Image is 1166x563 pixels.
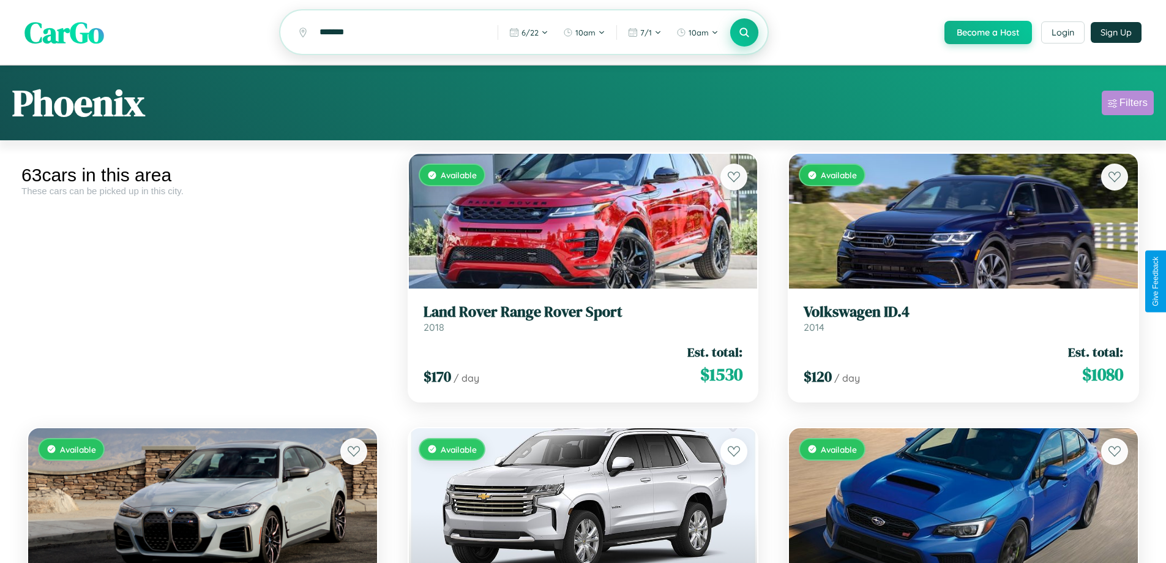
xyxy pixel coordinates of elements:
[804,321,824,333] span: 2014
[424,303,743,333] a: Land Rover Range Rover Sport2018
[804,303,1123,321] h3: Volkswagen ID.4
[424,303,743,321] h3: Land Rover Range Rover Sport
[821,444,857,455] span: Available
[441,444,477,455] span: Available
[670,23,725,42] button: 10am
[21,165,384,186] div: 63 cars in this area
[424,321,444,333] span: 2018
[521,28,539,37] span: 6 / 22
[622,23,668,42] button: 7/1
[834,372,860,384] span: / day
[1041,21,1085,43] button: Login
[1082,362,1123,387] span: $ 1080
[687,343,742,361] span: Est. total:
[804,303,1123,333] a: Volkswagen ID.42014
[441,170,477,180] span: Available
[944,21,1032,44] button: Become a Host
[424,366,451,387] span: $ 170
[1102,91,1154,115] button: Filters
[1068,343,1123,361] span: Est. total:
[60,444,96,455] span: Available
[821,170,857,180] span: Available
[24,12,104,53] span: CarGo
[1119,97,1148,109] div: Filters
[557,23,611,42] button: 10am
[503,23,555,42] button: 6/22
[640,28,652,37] span: 7 / 1
[1151,257,1160,306] div: Give Feedback
[700,362,742,387] span: $ 1530
[689,28,709,37] span: 10am
[21,186,384,196] div: These cars can be picked up in this city.
[454,372,479,384] span: / day
[1091,22,1142,43] button: Sign Up
[804,366,832,387] span: $ 120
[12,78,145,128] h1: Phoenix
[575,28,596,37] span: 10am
